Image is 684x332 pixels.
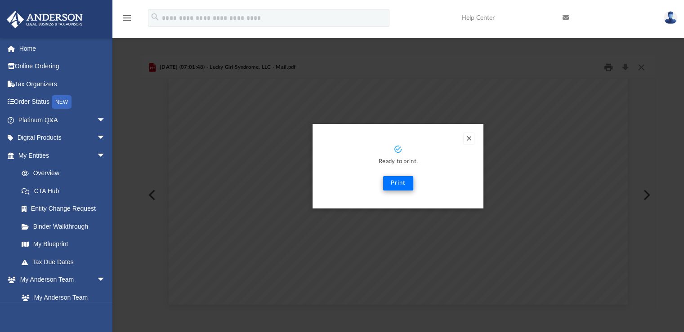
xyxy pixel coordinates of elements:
[121,17,132,23] a: menu
[13,235,115,253] a: My Blueprint
[6,40,119,58] a: Home
[4,11,85,28] img: Anderson Advisors Platinum Portal
[97,271,115,289] span: arrow_drop_down
[141,56,656,311] div: Preview
[6,75,119,93] a: Tax Organizers
[13,288,110,306] a: My Anderson Team
[6,271,115,289] a: My Anderson Teamarrow_drop_down
[6,58,119,75] a: Online Ordering
[121,13,132,23] i: menu
[97,146,115,165] span: arrow_drop_down
[13,253,119,271] a: Tax Due Dates
[13,164,119,182] a: Overview
[6,93,119,111] a: Order StatusNEW
[664,11,677,24] img: User Pic
[322,157,474,167] p: Ready to print.
[97,129,115,147] span: arrow_drop_down
[52,95,72,109] div: NEW
[6,111,119,129] a: Platinum Q&Aarrow_drop_down
[13,200,119,218] a: Entity Change Request
[13,182,119,200] a: CTA Hub
[13,217,119,235] a: Binder Walkthrough
[97,111,115,129] span: arrow_drop_down
[383,176,413,190] button: Print
[6,129,119,147] a: Digital Productsarrow_drop_down
[150,12,160,22] i: search
[6,146,119,164] a: My Entitiesarrow_drop_down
